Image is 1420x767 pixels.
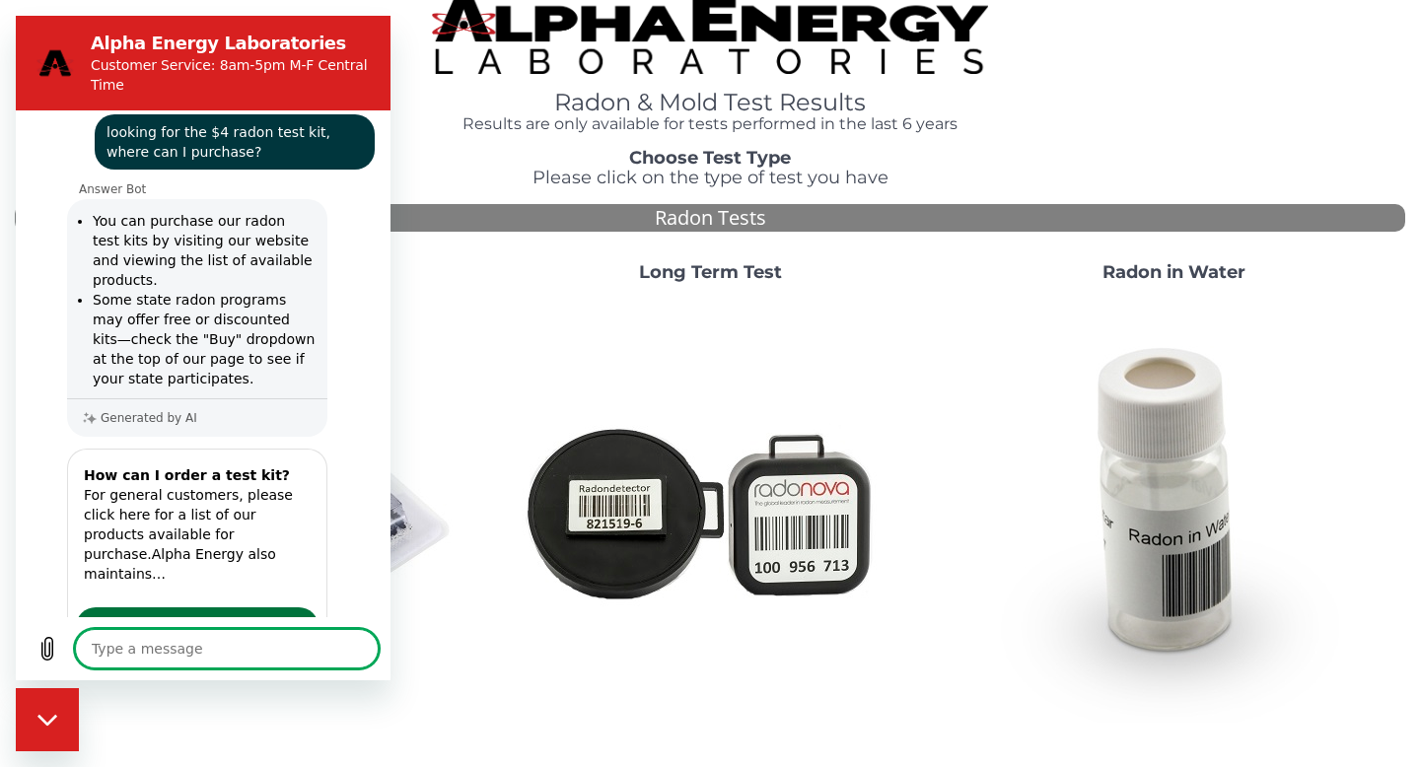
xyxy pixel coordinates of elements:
h4: Results are only available for tests performed in the last 6 years [432,115,988,133]
strong: Long Term Test [639,261,782,283]
li: Some state radon programs may offer free or discounted kits—check the "Buy" dropdown at the top o... [77,274,300,373]
h3: How can I order a test kit? [68,450,295,469]
p: For general customers, please click here for a list of our products available for purchase.Alpha ... [68,469,295,568]
iframe: Button to launch messaging window, 1 unread message [16,688,79,751]
a: View article: 'How can I order a test kit?' [60,592,303,631]
p: Answer Bot [63,166,375,181]
strong: Radon in Water [1102,261,1245,283]
img: RadoninWater.jpg [961,299,1385,723]
h1: Radon & Mold Test Results [432,90,988,115]
strong: Choose Test Type [629,147,791,169]
p: Customer Service: 8am-5pm M-F Central Time [75,39,355,79]
p: Generated by AI [85,395,181,409]
li: You can purchase our radon test kits by visiting our website and viewing the list of available pr... [77,195,300,274]
span: Please click on the type of test you have [532,167,888,188]
img: Radtrak2vsRadtrak3.jpg [498,299,922,723]
span: View article [141,599,222,623]
span: looking for the $4 radon test kit, where can I purchase? [83,99,355,154]
iframe: Messaging window [16,16,390,680]
h2: Alpha Energy Laboratories [75,16,355,39]
div: Radon Tests [15,204,1405,233]
button: Upload file [12,613,51,653]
